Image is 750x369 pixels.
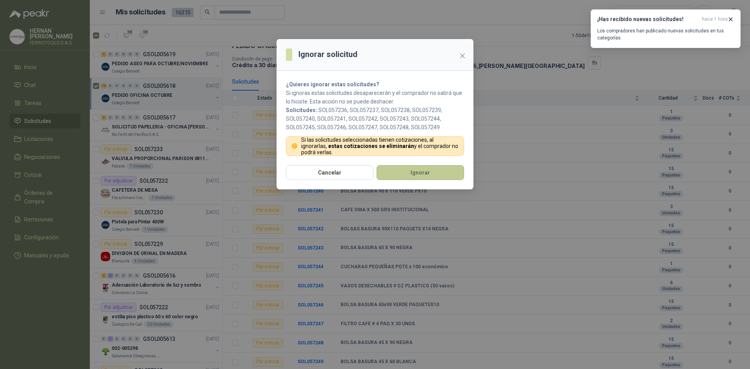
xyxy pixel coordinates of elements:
span: close [459,53,466,59]
p: Si las solicitudes seleccionadas tienen cotizaciones, al ignorarlas, y el comprador no podrá verlas. [301,137,459,155]
p: SOL057236, SOL057237, SOL057238, SOL057239, SOL057240, SOL057241, SOL057242, SOL057243, SOL057244... [286,106,464,132]
b: Solicitudes: [286,107,317,113]
strong: estas cotizaciones se eliminarán [328,143,414,149]
button: Cancelar [286,165,373,180]
button: Close [456,50,469,62]
p: Si ignoras estas solicitudes desaparecerán y el comprador no sabrá que lo hiciste. Esta acción no... [286,89,464,106]
h3: Ignorar solicitud [298,48,357,61]
strong: ¿Quieres ignorar estas solicitudes? [286,81,379,87]
button: Ignorar [377,165,464,180]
